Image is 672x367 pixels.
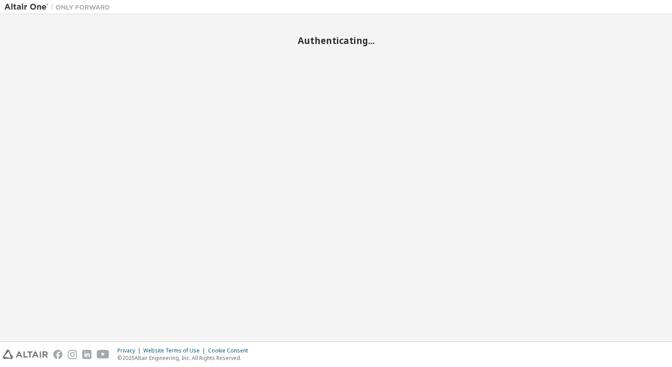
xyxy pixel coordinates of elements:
[68,350,77,359] img: instagram.svg
[53,350,62,359] img: facebook.svg
[4,3,114,11] img: Altair One
[97,350,110,359] img: youtube.svg
[82,350,91,359] img: linkedin.svg
[4,35,668,46] h2: Authenticating...
[3,350,48,359] img: altair_logo.svg
[117,347,143,354] div: Privacy
[143,347,208,354] div: Website Terms of Use
[117,354,253,362] p: © 2025 Altair Engineering, Inc. All Rights Reserved.
[208,347,253,354] div: Cookie Consent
